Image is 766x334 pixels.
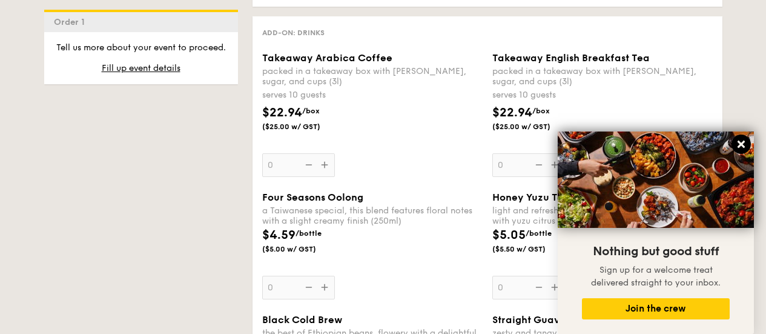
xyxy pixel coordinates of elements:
[262,205,483,226] div: a Taiwanese special, this blend features floral notes with a slight creamy finish (250ml)
[492,228,526,242] span: $5.05
[526,229,552,238] span: /bottle
[262,66,483,87] div: packed in a takeaway box with [PERSON_NAME], sugar, and cups (3l)
[492,314,583,326] span: Straight Guava OJ
[302,107,320,115] span: /box
[262,122,345,132] span: ($25.00 w/ GST)
[492,52,650,64] span: Takeaway English Breakfast Tea
[262,105,302,120] span: $22.94
[582,298,730,319] button: Join the crew
[591,265,721,288] span: Sign up for a welcome treat delivered straight to your inbox.
[262,244,345,254] span: ($5.00 w/ GST)
[262,52,392,64] span: Takeaway Arabica Coffee
[262,314,342,326] span: Black Cold Brew
[492,122,575,132] span: ($25.00 w/ GST)
[492,205,713,226] div: light and refreshing, high altitude oolong tea infused with yuzu citrus (250ml)
[262,89,483,101] div: serves 10 guests
[102,63,180,73] span: Fill up event details
[54,42,228,54] p: Tell us more about your event to proceed.
[558,132,754,228] img: DSC07876-Edit02-Large.jpeg
[54,17,90,27] span: Order 1
[492,192,570,203] span: Honey Yuzu Tea
[492,105,532,120] span: $22.94
[262,192,363,203] span: Four Seasons Oolong
[492,89,713,101] div: serves 10 guests
[731,135,751,154] button: Close
[262,28,325,37] span: Add-on: Drinks
[296,229,322,238] span: /bottle
[262,228,296,242] span: $4.59
[492,66,713,87] div: packed in a takeaway box with [PERSON_NAME], sugar, and cups (3l)
[532,107,550,115] span: /box
[593,244,719,259] span: Nothing but good stuff
[492,244,575,254] span: ($5.50 w/ GST)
